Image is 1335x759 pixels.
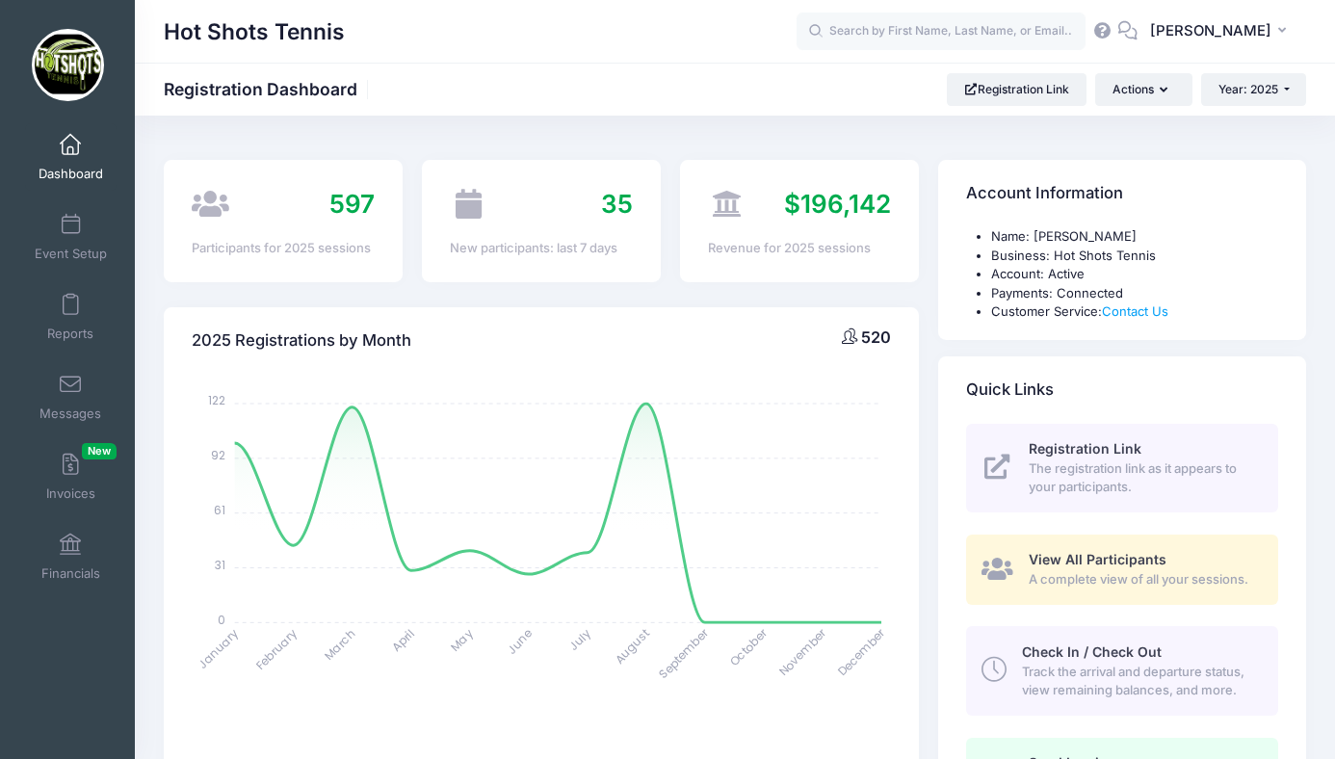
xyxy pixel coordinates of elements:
a: Reports [25,283,117,351]
button: [PERSON_NAME] [1138,10,1306,54]
tspan: 61 [214,502,225,518]
button: Year: 2025 [1201,73,1306,106]
span: $196,142 [784,189,891,219]
tspan: July [565,625,594,654]
img: Hot Shots Tennis [32,29,104,101]
tspan: 122 [208,392,225,408]
tspan: March [321,625,359,664]
tspan: January [195,625,242,672]
a: Registration Link [947,73,1086,106]
span: Check In / Check Out [1022,643,1162,660]
input: Search by First Name, Last Name, or Email... [797,13,1086,51]
tspan: 31 [215,557,225,573]
tspan: 0 [218,612,225,628]
span: New [82,443,117,459]
h1: Registration Dashboard [164,79,374,99]
span: Financials [41,565,100,582]
span: [PERSON_NAME] [1150,20,1271,41]
tspan: November [775,625,830,680]
a: Dashboard [25,123,117,191]
h4: Quick Links [966,362,1054,417]
button: Actions [1095,73,1191,106]
span: Messages [39,406,101,422]
a: View All Participants A complete view of all your sessions. [966,535,1278,605]
tspan: June [504,625,536,657]
a: Contact Us [1102,303,1168,319]
div: Participants for 2025 sessions [192,239,375,258]
span: Track the arrival and departure status, view remaining balances, and more. [1022,663,1256,700]
h4: 2025 Registrations by Month [192,314,411,369]
tspan: October [726,625,772,670]
div: Revenue for 2025 sessions [708,239,891,258]
span: 35 [601,189,633,219]
span: Event Setup [35,246,107,262]
a: Check In / Check Out Track the arrival and departure status, view remaining balances, and more. [966,626,1278,715]
a: Registration Link The registration link as it appears to your participants. [966,424,1278,512]
span: Year: 2025 [1218,82,1278,96]
a: InvoicesNew [25,443,117,510]
span: 597 [329,189,375,219]
tspan: August [612,625,653,667]
span: Invoices [46,485,95,502]
a: Messages [25,363,117,431]
span: Reports [47,326,93,342]
li: Account: Active [991,265,1278,284]
a: Financials [25,523,117,590]
h4: Account Information [966,167,1123,222]
tspan: 92 [211,447,225,463]
span: Dashboard [39,166,103,182]
tspan: September [655,625,712,682]
tspan: May [447,625,476,654]
tspan: February [252,625,300,672]
tspan: December [834,625,889,680]
a: Event Setup [25,203,117,271]
li: Customer Service: [991,302,1278,322]
li: Payments: Connected [991,284,1278,303]
h1: Hot Shots Tennis [164,10,345,54]
li: Name: [PERSON_NAME] [991,227,1278,247]
span: View All Participants [1029,551,1166,567]
span: 520 [861,327,891,347]
tspan: April [388,625,417,654]
li: Business: Hot Shots Tennis [991,247,1278,266]
span: A complete view of all your sessions. [1029,570,1256,589]
span: The registration link as it appears to your participants. [1029,459,1256,497]
div: New participants: last 7 days [450,239,633,258]
span: Registration Link [1029,440,1141,457]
